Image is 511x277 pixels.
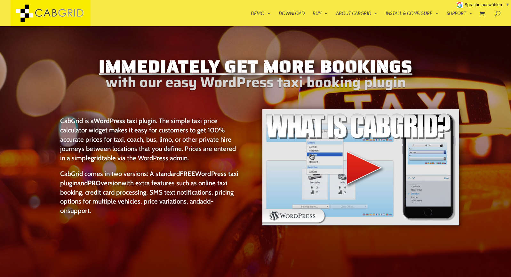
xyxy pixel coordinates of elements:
[60,197,214,214] a: add-on
[465,2,510,7] a: Sprache auswählen​
[51,80,460,88] h2: with our easy WordPress taxi booking plugin
[447,11,473,26] a: Support
[386,11,439,26] a: Install & Configure
[180,170,195,178] strong: FREE
[251,11,271,26] a: Demo
[471,237,511,267] iframe: chat widget
[60,116,241,169] p: CabGrid is a . The simple taxi price calculator widget makes it easy for customers to get 100% ac...
[465,2,502,7] span: Sprache auswählen
[60,170,238,187] a: FREEWordPress taxi plugin
[11,9,91,16] a: CabGrid Taxi Plugin
[313,11,328,26] a: Buy
[88,179,101,187] strong: PRO
[51,57,460,80] h1: Immediately Get More Bookings
[88,179,122,187] a: PROversion
[60,169,241,215] p: CabGrid comes in two versions: A standard and with extra features such as online taxi booking, cr...
[262,221,460,227] a: WordPress taxi booking plugin Intro Video
[91,154,102,162] strong: grid
[336,11,378,26] a: About CabGrid
[506,2,510,7] span: ▼
[279,11,305,26] a: Download
[262,109,460,226] img: WordPress taxi booking plugin Intro Video
[94,117,156,125] strong: WordPress taxi plugin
